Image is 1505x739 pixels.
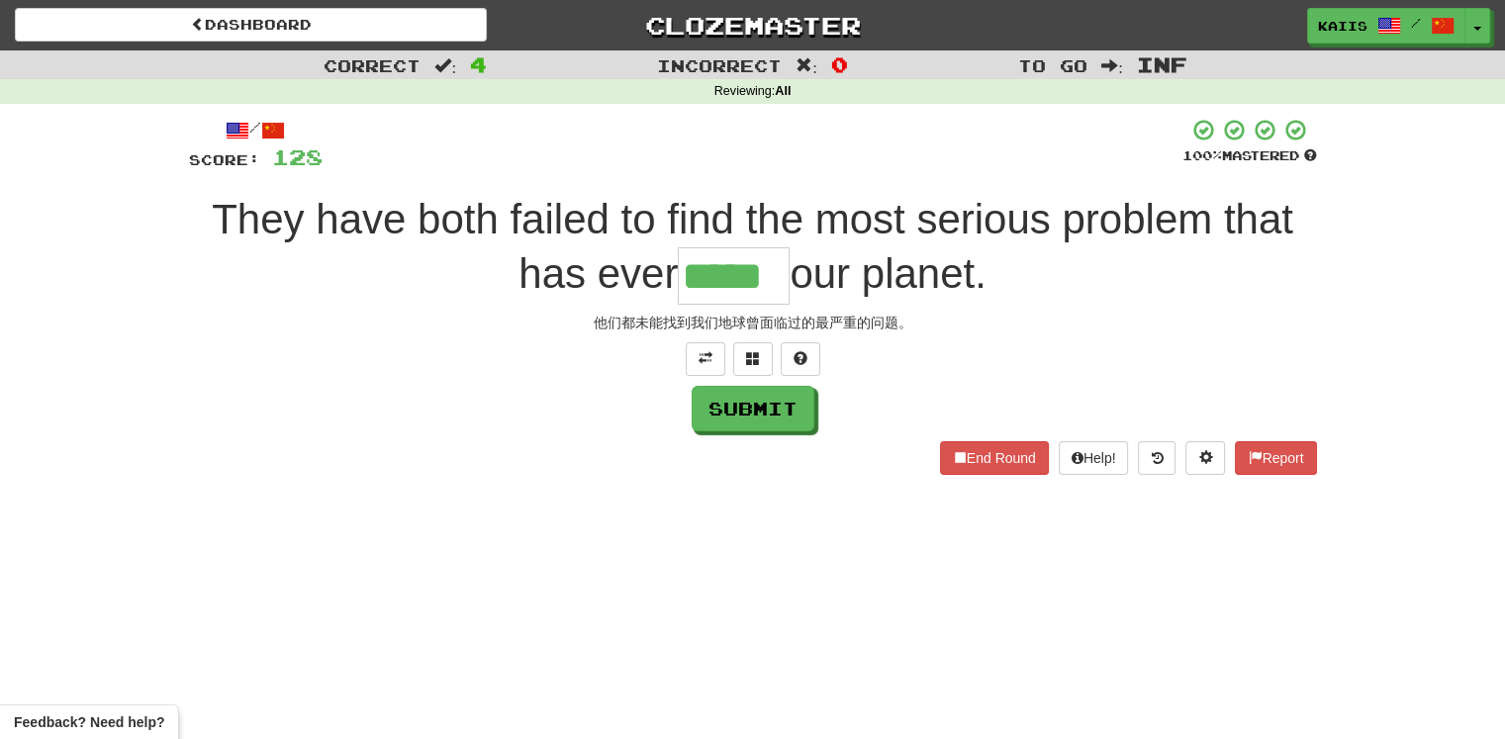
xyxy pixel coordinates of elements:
[1411,16,1421,30] span: /
[1059,441,1129,475] button: Help!
[692,386,814,431] button: Submit
[1182,147,1222,163] span: 100 %
[781,342,820,376] button: Single letter hint - you only get 1 per sentence and score half the points! alt+h
[470,52,487,76] span: 4
[1235,441,1316,475] button: Report
[686,342,725,376] button: Toggle translation (alt+t)
[1318,17,1367,35] span: kaiis
[790,250,986,297] span: our planet.
[1101,57,1123,74] span: :
[434,57,456,74] span: :
[831,52,848,76] span: 0
[1138,441,1176,475] button: Round history (alt+y)
[940,441,1049,475] button: End Round
[189,118,323,142] div: /
[657,55,782,75] span: Incorrect
[15,8,487,42] a: Dashboard
[272,144,323,169] span: 128
[14,712,164,732] span: Open feedback widget
[189,151,260,168] span: Score:
[212,196,1293,297] span: They have both failed to find the most serious problem that has ever
[1182,147,1317,165] div: Mastered
[796,57,817,74] span: :
[324,55,421,75] span: Correct
[733,342,773,376] button: Switch sentence to multiple choice alt+p
[189,313,1317,332] div: 他们都未能找到我们地球曾面临过的最严重的问题。
[517,8,988,43] a: Clozemaster
[775,84,791,98] strong: All
[1307,8,1465,44] a: kaiis /
[1137,52,1187,76] span: Inf
[1018,55,1087,75] span: To go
